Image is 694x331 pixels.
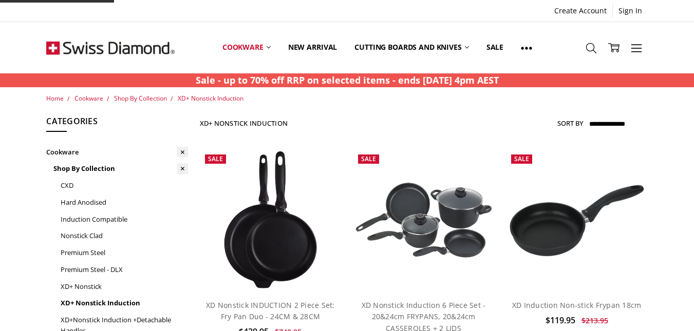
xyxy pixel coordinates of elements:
span: Sale [361,154,376,163]
a: XD Induction Non-stick Frypan 18cm [506,149,648,291]
span: Sale [514,154,529,163]
img: Free Shipping On Every Order [46,22,175,73]
strong: Sale - up to 70% off RRP on selected items - ends [DATE] 4pm AEST [196,74,499,86]
a: XD Nonstick INDUCTION 2 Piece Set: Fry Pan Duo - 24CM & 28CM [206,300,335,321]
a: Show All [512,25,541,71]
a: XD+ Nonstick [61,278,188,295]
label: Sort By [557,115,583,131]
h5: Categories [46,115,188,132]
a: Premium Steel [61,244,188,261]
a: Create Account [549,4,612,18]
a: Sign In [613,4,648,18]
a: Induction Compatible [61,211,188,228]
a: Cookware [214,25,279,70]
a: Cookware [46,144,188,161]
a: Shop By Collection [53,160,188,177]
a: Home [46,94,64,103]
a: Premium Steel - DLX [61,261,188,278]
a: Hard Anodised [61,194,188,211]
a: XD+ Nonstick Induction [178,94,243,103]
a: Shop By Collection [114,94,167,103]
span: Sale [208,154,223,163]
img: XD Induction Non-stick Frypan 18cm [506,181,648,260]
a: Sale [478,25,512,70]
a: XD Induction Non-stick Frypan 18cm [512,300,642,310]
a: XD+ Nonstick Induction [61,295,188,311]
a: Cutting boards and knives [346,25,478,70]
span: $213.95 [582,316,608,325]
a: New arrival [279,25,346,70]
a: Cookware [74,94,103,103]
a: XD Nonstick INDUCTION 2 Piece Set: Fry Pan Duo - 24CM & 28CM [200,149,342,291]
a: XD Nonstick Induction 6 Piece Set - 20&24cm FRYPANS, 20&24cm CASSEROLES + 2 LIDS [353,149,495,291]
a: CXD [61,177,188,194]
span: $119.95 [546,315,575,326]
h1: XD+ Nonstick Induction [200,119,288,127]
img: XD Nonstick INDUCTION 2 Piece Set: Fry Pan Duo - 24CM & 28CM [221,149,320,291]
img: XD Nonstick Induction 6 Piece Set - 20&24cm FRYPANS, 20&24cm CASSEROLES + 2 LIDS [353,180,495,260]
a: Nonstick Clad [61,227,188,244]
